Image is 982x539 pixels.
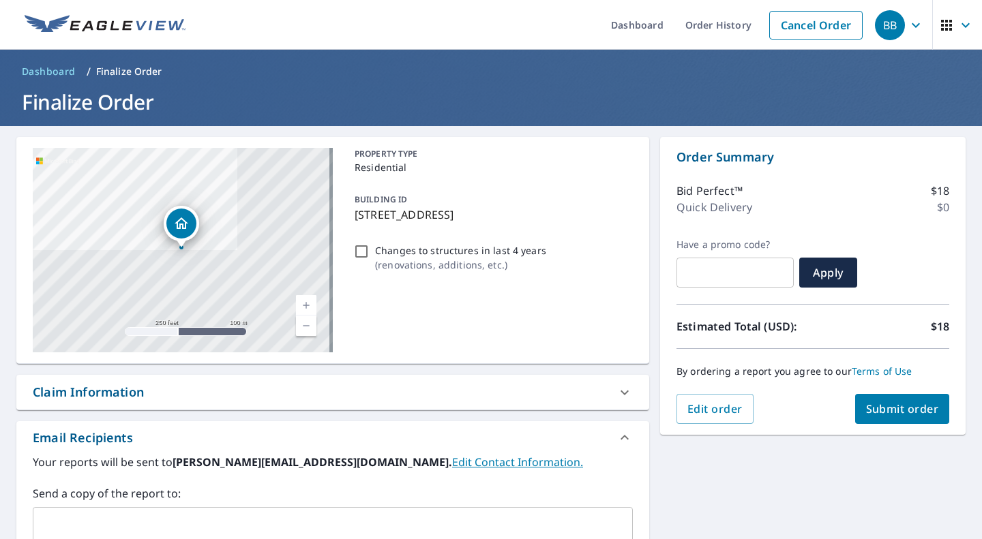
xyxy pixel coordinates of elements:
button: Edit order [676,394,754,424]
p: BUILDING ID [355,194,407,205]
p: ( renovations, additions, etc. ) [375,258,546,272]
div: Claim Information [33,383,144,401]
p: Finalize Order [96,65,162,78]
a: Current Level 17, Zoom In [296,295,316,315]
a: EditContactInfo [452,455,583,469]
p: Quick Delivery [676,199,752,215]
span: Dashboard [22,65,76,78]
p: Residential [355,160,627,174]
div: Dropped pin, building 1, Residential property, 7670 Hillandale Rd North Charleston, SC 29420 [164,206,199,248]
h1: Finalize Order [16,88,966,116]
div: Claim Information [16,375,649,410]
button: Submit order [855,394,950,424]
p: Order Summary [676,148,949,166]
a: Cancel Order [769,11,863,40]
button: Apply [799,258,857,288]
div: Email Recipients [33,429,133,447]
p: By ordering a report you agree to our [676,365,949,378]
b: [PERSON_NAME][EMAIL_ADDRESS][DOMAIN_NAME]. [173,455,452,469]
p: Bid Perfect™ [676,183,743,199]
p: Estimated Total (USD): [676,318,813,335]
label: Have a promo code? [676,238,794,251]
p: PROPERTY TYPE [355,148,627,160]
a: Current Level 17, Zoom Out [296,315,316,336]
a: Dashboard [16,61,81,82]
p: $0 [937,199,949,215]
img: EV Logo [25,15,185,35]
nav: breadcrumb [16,61,966,82]
span: Submit order [866,401,939,416]
label: Your reports will be sent to [33,454,633,470]
div: Email Recipients [16,421,649,454]
span: Apply [810,265,846,280]
label: Send a copy of the report to: [33,485,633,502]
li: / [87,63,91,80]
p: $18 [931,318,949,335]
p: [STREET_ADDRESS] [355,206,627,223]
p: $18 [931,183,949,199]
p: Changes to structures in last 4 years [375,243,546,258]
a: Terms of Use [852,365,912,378]
span: Edit order [687,401,743,416]
div: BB [875,10,905,40]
